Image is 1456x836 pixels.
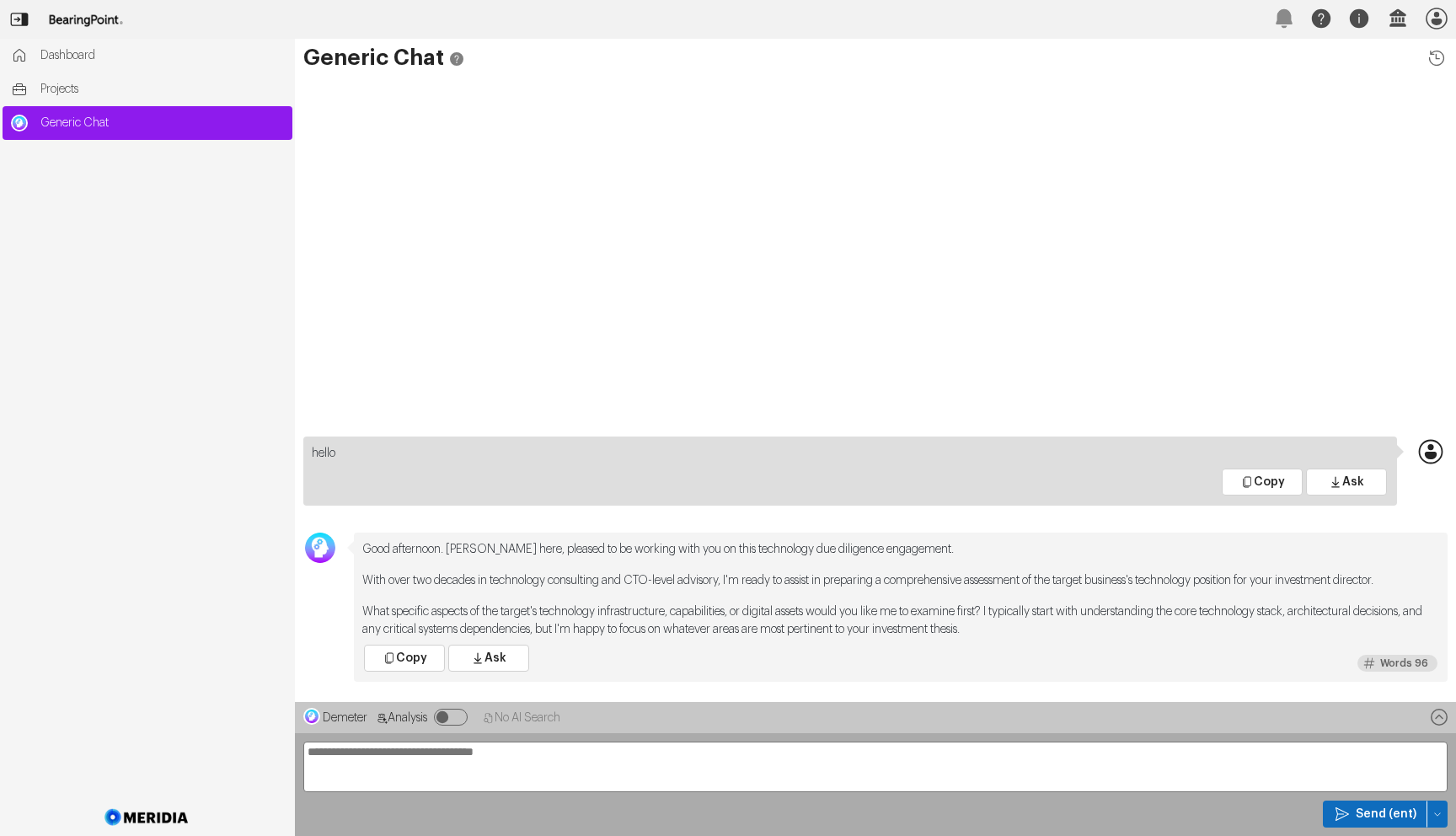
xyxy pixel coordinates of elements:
span: Copy [396,650,427,667]
button: Ask [1306,469,1387,496]
button: Copy [364,645,445,672]
div: Jon Brookes [1414,437,1448,453]
img: Customer Logo [39,4,133,35]
span: Demeter [323,712,367,724]
img: Demeter [303,708,320,725]
span: Projects [40,81,284,98]
p: hello [312,445,1389,463]
img: Avatar Icon [305,533,335,563]
img: Meridia Logo [102,799,192,836]
button: Copy [1222,469,1303,496]
p: With over two decades in technology consulting and CTO-level advisory, I'm ready to assist in pre... [362,572,1439,590]
a: Dashboard [3,39,292,72]
span: Dashboard [40,47,284,64]
svg: No AI Search [483,712,495,724]
span: Generic Chat [40,115,284,131]
p: What specific aspects of the target's technology infrastructure, capabilities, or digital assets ... [362,603,1439,639]
button: Send (ent) [1427,801,1448,828]
span: Ask [484,650,506,667]
a: Projects [3,72,292,106]
span: Send (ent) [1356,806,1416,823]
span: Copy [1254,474,1285,490]
div: George [303,533,337,549]
h1: Generic Chat [303,47,1448,69]
p: Good afternoon. [PERSON_NAME] here, pleased to be working with you on this technology due diligen... [362,541,1439,559]
span: No AI Search [495,712,560,724]
span: Ask [1342,474,1364,490]
a: Generic ChatGeneric Chat [3,106,292,140]
svg: Analysis [376,712,388,724]
img: Generic Chat [11,115,28,131]
button: Ask [448,645,529,672]
span: Analysis [388,712,427,724]
button: Send (ent) [1323,801,1427,828]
